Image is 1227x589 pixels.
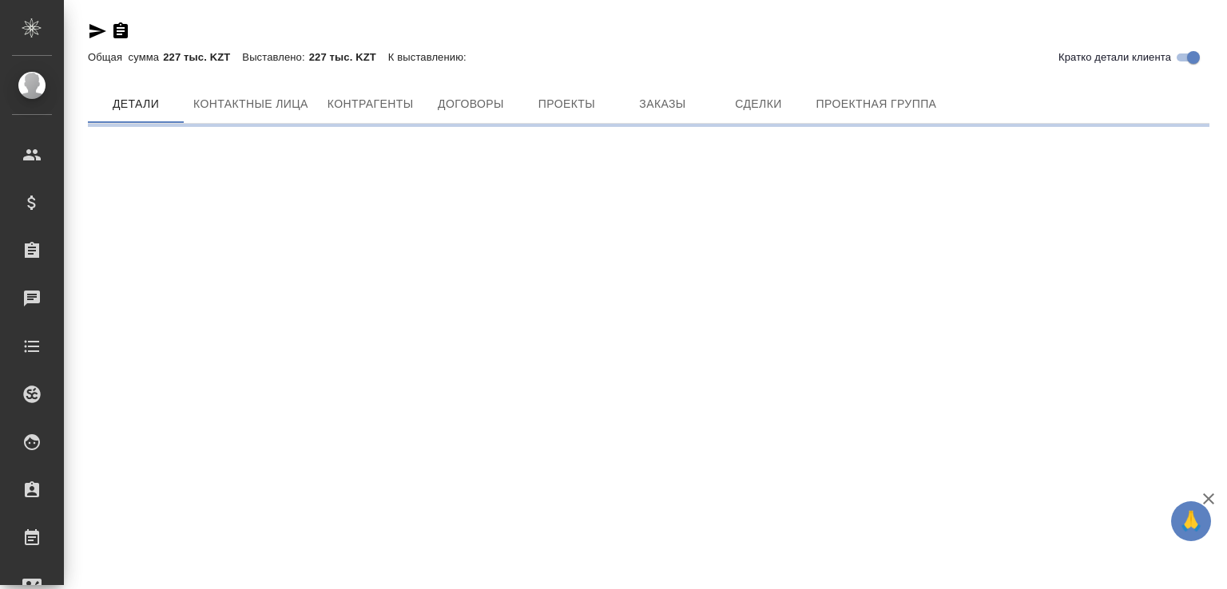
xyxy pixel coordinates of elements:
span: Контактные лица [193,94,308,114]
p: Общая сумма [88,51,163,63]
span: Контрагенты [328,94,414,114]
span: 🙏 [1177,504,1205,538]
p: 227 тыс. KZT [163,51,242,63]
span: Договоры [432,94,509,114]
span: Детали [97,94,174,114]
button: Скопировать ссылку для ЯМессенджера [88,22,107,41]
button: Скопировать ссылку [111,22,130,41]
p: 227 тыс. KZT [309,51,388,63]
span: Проектная группа [816,94,936,114]
button: 🙏 [1171,501,1211,541]
p: К выставлению: [388,51,471,63]
span: Заказы [624,94,701,114]
span: Проекты [528,94,605,114]
p: Выставлено: [242,51,308,63]
span: Кратко детали клиента [1058,49,1171,65]
span: Сделки [720,94,796,114]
